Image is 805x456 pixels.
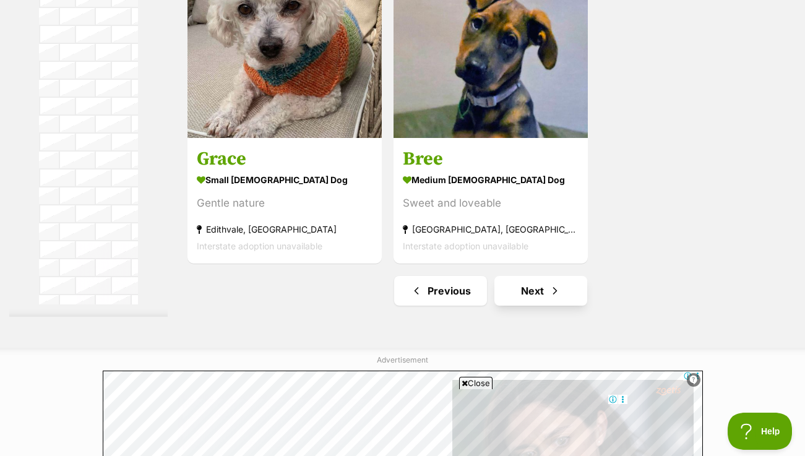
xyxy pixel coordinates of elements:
strong: [GEOGRAPHIC_DATA], [GEOGRAPHIC_DATA] [403,221,579,238]
strong: small [DEMOGRAPHIC_DATA] Dog [197,171,372,189]
h3: Bree [403,147,579,171]
div: Gentle nature [197,195,372,212]
span: Interstate adoption unavailable [403,241,528,251]
a: Previous page [394,276,487,306]
span: Interstate adoption unavailable [197,241,322,251]
h3: Grace [197,147,372,171]
a: Next page [494,276,587,306]
strong: medium [DEMOGRAPHIC_DATA] Dog [403,171,579,189]
span: Close [459,377,493,389]
div: Sweet and loveable [403,195,579,212]
nav: Pagination [186,276,796,306]
iframe: Advertisement [178,394,628,450]
strong: Edithvale, [GEOGRAPHIC_DATA] [197,221,372,238]
iframe: Help Scout Beacon - Open [728,413,793,450]
img: info.svg [688,374,699,385]
a: Bree medium [DEMOGRAPHIC_DATA] Dog Sweet and loveable [GEOGRAPHIC_DATA], [GEOGRAPHIC_DATA] Inters... [394,138,588,264]
a: Grace small [DEMOGRAPHIC_DATA] Dog Gentle nature Edithvale, [GEOGRAPHIC_DATA] Interstate adoption... [187,138,382,264]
